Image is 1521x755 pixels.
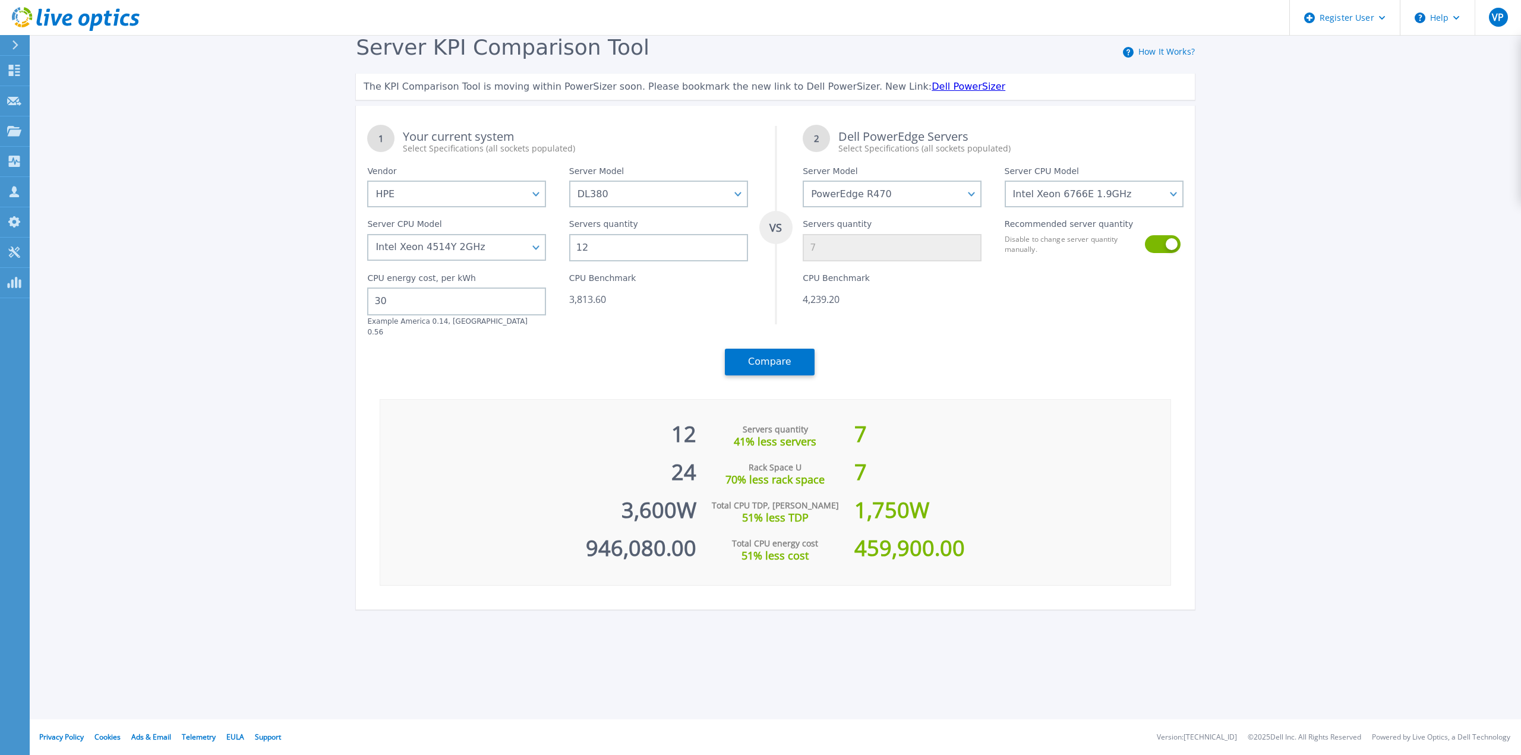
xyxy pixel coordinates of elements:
[696,500,854,511] div: Total CPU TDP, [PERSON_NAME]
[569,166,624,181] label: Server Model
[1492,12,1504,22] span: VP
[380,485,696,523] div: 3,600 W
[255,732,281,742] a: Support
[1248,734,1361,741] li: © 2025 Dell Inc. All Rights Reserved
[131,732,171,742] a: Ads & Email
[854,523,1170,561] div: 459,900.00
[696,462,854,473] div: Rack Space U
[838,143,1183,154] div: Select Specifications (all sockets populated)
[854,409,1170,447] div: 7
[226,732,244,742] a: EULA
[854,447,1170,485] div: 7
[1157,734,1237,741] li: Version: [TECHNICAL_ID]
[803,166,857,181] label: Server Model
[696,424,854,435] div: Servers quantity
[356,35,649,59] span: Server KPI Comparison Tool
[696,511,854,523] div: 51% less TDP
[769,220,782,235] tspan: VS
[380,409,696,447] div: 12
[182,732,216,742] a: Telemetry
[1005,219,1134,233] label: Recommended server quantity
[803,293,982,305] div: 4,239.20
[364,81,932,92] span: The KPI Comparison Tool is moving within PowerSizer soon. Please bookmark the new link to Dell Po...
[367,317,528,336] label: Example America 0.14, [GEOGRAPHIC_DATA] 0.56
[696,435,854,447] div: 41% less servers
[367,273,476,288] label: CPU energy cost, per kWh
[380,523,696,561] div: 946,080.00
[39,732,84,742] a: Privacy Policy
[814,132,819,144] tspan: 2
[569,273,636,288] label: CPU Benchmark
[1372,734,1510,741] li: Powered by Live Optics, a Dell Technology
[403,143,747,154] div: Select Specifications (all sockets populated)
[696,538,854,549] div: Total CPU energy cost
[725,349,815,375] button: Compare
[1005,166,1079,181] label: Server CPU Model
[367,219,441,233] label: Server CPU Model
[838,131,1183,154] div: Dell PowerEdge Servers
[94,732,121,742] a: Cookies
[403,131,747,154] div: Your current system
[1005,234,1138,254] label: Disable to change server quantity manually.
[367,288,546,315] input: 0.00
[932,81,1005,92] a: Dell PowerSizer
[1138,46,1195,57] a: How It Works?
[569,293,748,305] div: 3,813.60
[380,447,696,485] div: 24
[696,549,854,561] div: 51% less cost
[696,473,854,485] div: 70% less rack space
[367,166,396,181] label: Vendor
[803,273,870,288] label: CPU Benchmark
[854,485,1170,523] div: 1,750 W
[803,219,872,233] label: Servers quantity
[569,219,638,233] label: Servers quantity
[378,132,384,144] tspan: 1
